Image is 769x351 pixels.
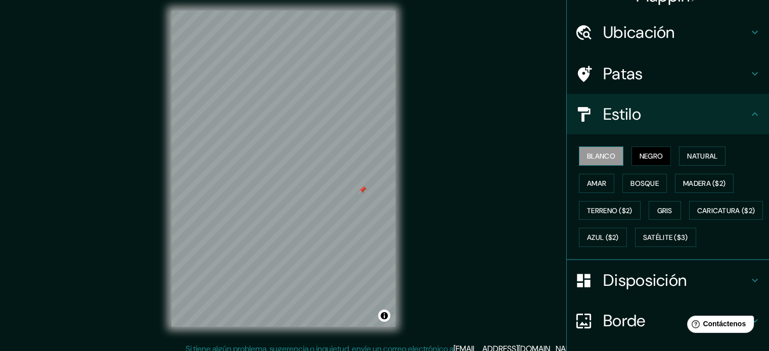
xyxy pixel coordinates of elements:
[631,146,671,166] button: Negro
[679,312,758,340] iframe: Lanzador de widgets de ayuda
[567,260,769,300] div: Disposición
[171,11,395,327] canvas: Mapa
[683,179,726,188] font: Madera ($2)
[567,94,769,134] div: Estilo
[587,206,632,215] font: Terreno ($2)
[567,54,769,94] div: Patas
[630,179,659,188] font: Bosque
[603,63,643,84] font: Patas
[689,201,763,220] button: Caricatura ($2)
[697,206,755,215] font: Caricatura ($2)
[603,104,641,125] font: Estilo
[657,206,672,215] font: Gris
[603,270,687,291] font: Disposición
[567,12,769,53] div: Ubicación
[622,174,667,193] button: Bosque
[643,233,688,242] font: Satélite ($3)
[579,201,641,220] button: Terreno ($2)
[587,233,619,242] font: Azul ($2)
[567,300,769,341] div: Borde
[579,228,627,247] button: Azul ($2)
[587,152,615,161] font: Blanco
[640,152,663,161] font: Negro
[603,22,675,43] font: Ubicación
[378,310,390,322] button: Activar o desactivar atribución
[579,146,623,166] button: Blanco
[603,310,646,331] font: Borde
[587,179,606,188] font: Amar
[687,152,717,161] font: Natural
[579,174,614,193] button: Amar
[679,146,726,166] button: Natural
[649,201,681,220] button: Gris
[675,174,734,193] button: Madera ($2)
[635,228,696,247] button: Satélite ($3)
